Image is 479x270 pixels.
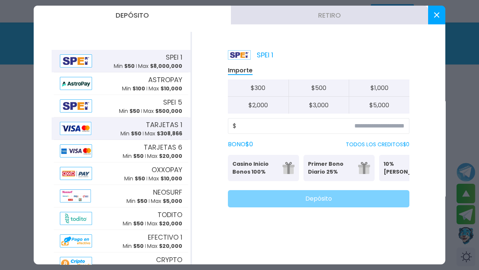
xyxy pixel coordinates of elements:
[60,122,91,135] img: Alipay
[161,85,182,92] span: $ 10,000
[358,162,370,174] img: gift
[163,197,182,205] span: $ 5,000
[129,107,140,115] span: $ 50
[233,121,237,130] span: $
[159,220,182,227] span: $ 20,000
[156,255,182,265] span: CRYPTO
[135,175,145,182] span: $ 50
[147,152,182,160] p: Max
[158,210,182,220] span: TODITO
[126,197,147,205] p: Min
[34,6,231,24] button: Depósito
[228,50,251,60] img: Platform Logo
[52,207,190,230] button: AlipayTODITOMin $50Max $20,000
[148,232,182,242] span: EFECTIVO 1
[60,54,92,67] img: Alipay
[146,120,182,130] span: TARJETAS 1
[60,144,92,157] img: Alipay
[153,187,182,197] span: NEOSURF
[123,220,144,228] p: Min
[145,130,182,138] p: Max
[232,160,278,176] p: Casino Inicio Bonos 100%
[144,142,182,152] span: TARJETAS 6
[159,152,182,160] span: $ 20,000
[289,79,349,97] button: $500
[228,79,289,97] button: $300
[124,62,135,70] span: $ 50
[52,95,190,117] button: AlipaySPEI 5Min $50Max $500,000
[149,175,182,183] p: Max
[151,197,182,205] p: Max
[138,62,182,70] p: Max
[289,97,349,114] button: $3,000
[52,230,190,252] button: AlipayEFECTIVO 1Min $50Max $20,000
[52,185,190,207] button: AlipayNEOSURFMin $50Max $5,000
[60,257,92,270] img: Alipay
[52,117,190,140] button: AlipayTARJETAS 1Min $50Max $308,866
[166,52,182,62] span: SPEI 1
[133,220,144,227] span: $ 50
[149,85,182,93] p: Max
[122,85,145,93] p: Min
[137,197,147,205] span: $ 50
[120,130,141,138] p: Min
[119,107,140,115] p: Min
[124,175,145,183] p: Min
[60,234,92,247] img: Alipay
[52,162,190,185] button: AlipayOXXOPAYMin $50Max $10,000
[283,162,295,174] img: gift
[231,6,428,24] button: Retiro
[349,79,409,97] button: $1,000
[228,190,409,207] button: Depósito
[133,242,144,250] span: $ 50
[148,75,182,85] span: ASTROPAY
[228,155,299,181] button: Casino Inicio Bonos 100%
[157,130,182,137] span: $ 308,866
[346,141,409,148] p: TODOS LOS CREDITOS $ 0
[52,72,190,95] button: AlipayASTROPAYMin $100Max $10,000
[114,62,135,70] p: Min
[131,130,141,137] span: $ 50
[143,107,182,115] p: Max
[379,155,450,181] button: 10% [PERSON_NAME]
[133,152,144,160] span: $ 50
[161,175,182,182] span: $ 10,000
[152,165,182,175] span: OXXOPAY
[228,66,253,75] p: Importe
[163,97,182,107] span: SPEI 5
[228,50,273,60] p: SPEI 1
[384,160,429,176] p: 10% [PERSON_NAME]
[52,50,190,72] button: AlipaySPEI 1Min $50Max $8,000,000
[60,189,91,202] img: Alipay
[52,140,190,162] button: AlipayTARJETAS 6Min $50Max $20,000
[303,155,375,181] button: Primer Bono Diario 25%
[132,85,145,92] span: $ 100
[228,140,253,149] label: BONO $ 0
[308,160,354,176] p: Primer Bono Diario 25%
[60,167,92,180] img: Alipay
[60,77,92,90] img: Alipay
[60,99,92,112] img: Alipay
[147,220,182,228] p: Max
[147,242,182,250] p: Max
[123,152,144,160] p: Min
[150,62,182,70] span: $ 8,000,000
[159,242,182,250] span: $ 20,000
[123,242,144,250] p: Min
[155,107,182,115] span: $ 500,000
[60,212,92,225] img: Alipay
[349,97,409,114] button: $5,000
[228,97,289,114] button: $2,000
